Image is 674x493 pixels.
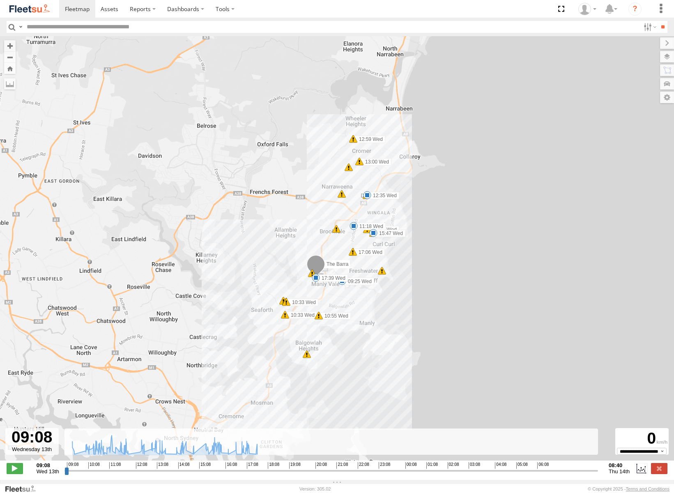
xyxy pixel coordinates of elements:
strong: 09:08 [37,462,59,468]
label: 10:29 Wed [283,297,315,305]
span: 05:08 [516,462,528,469]
label: Measure [4,78,16,90]
strong: 08:40 [609,462,630,468]
span: 06:08 [537,462,549,469]
span: 17:08 [247,462,258,469]
a: Visit our Website [5,485,42,493]
span: 00:08 [405,462,417,469]
div: myBins Admin [575,3,599,15]
label: 10:33 Wed [286,298,318,306]
span: 02:08 [448,462,459,469]
label: 10:33 Wed [286,299,318,306]
span: 03:08 [469,462,480,469]
label: 17:06 Wed [353,249,385,256]
div: 8 [363,191,371,199]
span: 20:08 [315,462,327,469]
label: Search Filter Options [640,21,658,33]
div: 5 [345,163,353,171]
label: Play/Stop [7,463,23,474]
label: 12:35 Wed [367,192,399,199]
span: 16:08 [225,462,237,469]
span: 21:08 [336,462,348,469]
div: 5 [378,267,386,275]
div: 7 [308,269,316,277]
button: Zoom out [4,51,16,63]
label: 12:59 Wed [353,136,385,143]
label: 17:39 Wed [316,274,348,282]
span: 18:08 [268,462,279,469]
a: Terms and Conditions [626,486,669,491]
div: Version: 305.02 [299,486,331,491]
span: 12:08 [136,462,147,469]
label: 10:55 Wed [319,312,351,320]
label: Search Query [17,21,24,33]
label: Map Settings [660,92,674,103]
span: 04:08 [495,462,506,469]
span: Wed 13th Aug 2025 [37,468,59,475]
div: 18 [332,225,340,233]
span: 01:08 [426,462,438,469]
label: Close [651,463,667,474]
i: ? [628,2,642,16]
img: fleetsu-logo-horizontal.svg [8,3,51,14]
div: © Copyright 2025 - [588,486,669,491]
button: Zoom in [4,40,16,51]
span: 11:08 [109,462,121,469]
div: 0 [616,429,667,448]
span: 15:08 [199,462,211,469]
button: Zoom Home [4,63,16,74]
span: 09:08 [67,462,78,469]
span: 13:08 [157,462,168,469]
label: 15:47 Wed [373,230,405,237]
span: 19:08 [289,462,301,469]
div: 7 [338,190,346,198]
span: 23:08 [379,462,390,469]
label: 13:00 Wed [359,158,391,166]
span: The Barra [327,262,348,267]
label: 09:25 Wed [342,278,374,285]
span: 14:08 [178,462,190,469]
label: 11:18 Wed [354,223,386,230]
label: 15:43 Wed [367,226,399,233]
span: 22:08 [358,462,369,469]
span: 10:08 [88,462,100,469]
div: 9 [303,350,311,358]
label: 10:33 Wed [285,311,317,319]
span: Thu 14th Aug 2025 [609,468,630,475]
